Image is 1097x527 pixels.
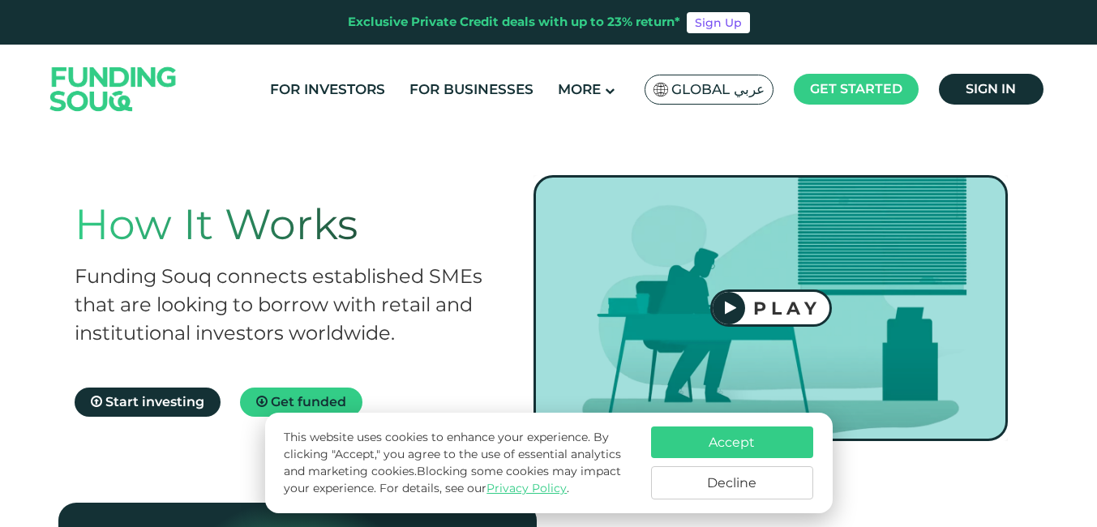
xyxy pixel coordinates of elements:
[939,74,1043,105] a: Sign in
[266,76,389,103] a: For Investors
[271,394,346,409] span: Get funded
[810,81,902,96] span: Get started
[284,464,621,495] span: Blocking some cookies may impact your experience.
[75,262,502,347] h2: Funding Souq connects established SMEs that are looking to borrow with retail and institutional i...
[75,388,221,417] a: Start investing
[240,388,362,417] a: Get funded
[745,298,829,319] div: PLAY
[651,466,813,499] button: Decline
[671,80,765,99] span: Global عربي
[966,81,1016,96] span: Sign in
[653,83,668,96] img: SA Flag
[486,481,567,495] a: Privacy Policy
[405,76,538,103] a: For Businesses
[105,394,204,409] span: Start investing
[284,429,634,497] p: This website uses cookies to enhance your experience. By clicking "Accept," you agree to the use ...
[75,199,502,250] h1: How It Works
[348,13,680,32] div: Exclusive Private Credit deals with up to 23% return*
[379,481,569,495] span: For details, see our .
[687,12,750,33] a: Sign Up
[651,426,813,458] button: Accept
[558,81,601,97] span: More
[34,48,193,130] img: Logo
[710,289,832,327] button: PLAY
